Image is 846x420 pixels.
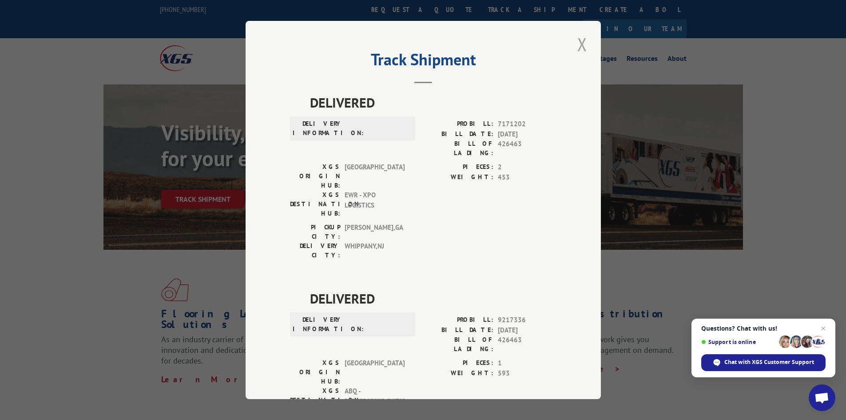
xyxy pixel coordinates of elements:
[701,354,826,371] span: Chat with XGS Customer Support
[498,335,556,354] span: 426463
[290,241,340,260] label: DELIVERY CITY:
[498,162,556,172] span: 2
[290,386,340,414] label: XGS DESTINATION HUB:
[423,368,493,379] label: WEIGHT:
[423,119,493,129] label: PROBILL:
[498,368,556,379] span: 593
[290,223,340,241] label: PICKUP CITY:
[498,172,556,183] span: 453
[345,358,405,386] span: [GEOGRAPHIC_DATA]
[423,358,493,368] label: PIECES:
[293,119,343,138] label: DELIVERY INFORMATION:
[498,315,556,325] span: 9217336
[290,358,340,386] label: XGS ORIGIN HUB:
[290,190,340,218] label: XGS DESTINATION HUB:
[498,325,556,336] span: [DATE]
[310,288,556,308] span: DELIVERED
[345,223,405,241] span: [PERSON_NAME] , GA
[293,315,343,334] label: DELIVERY INFORMATION:
[345,241,405,260] span: WHIPPANY , NJ
[701,325,826,332] span: Questions? Chat with us!
[423,325,493,336] label: BILL DATE:
[310,92,556,112] span: DELIVERED
[423,315,493,325] label: PROBILL:
[809,384,835,411] a: Open chat
[423,129,493,140] label: BILL DATE:
[423,162,493,172] label: PIECES:
[498,129,556,140] span: [DATE]
[345,190,405,218] span: EWR - XPO LOGISTICS
[345,162,405,190] span: [GEOGRAPHIC_DATA]
[423,172,493,183] label: WEIGHT:
[498,119,556,129] span: 7171202
[290,162,340,190] label: XGS ORIGIN HUB:
[498,358,556,368] span: 1
[575,32,590,56] button: Close modal
[498,139,556,158] span: 426463
[345,386,405,414] span: ABQ - [GEOGRAPHIC_DATA]
[290,53,556,70] h2: Track Shipment
[701,339,776,345] span: Support is online
[423,335,493,354] label: BILL OF LADING:
[724,358,814,366] span: Chat with XGS Customer Support
[423,139,493,158] label: BILL OF LADING:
